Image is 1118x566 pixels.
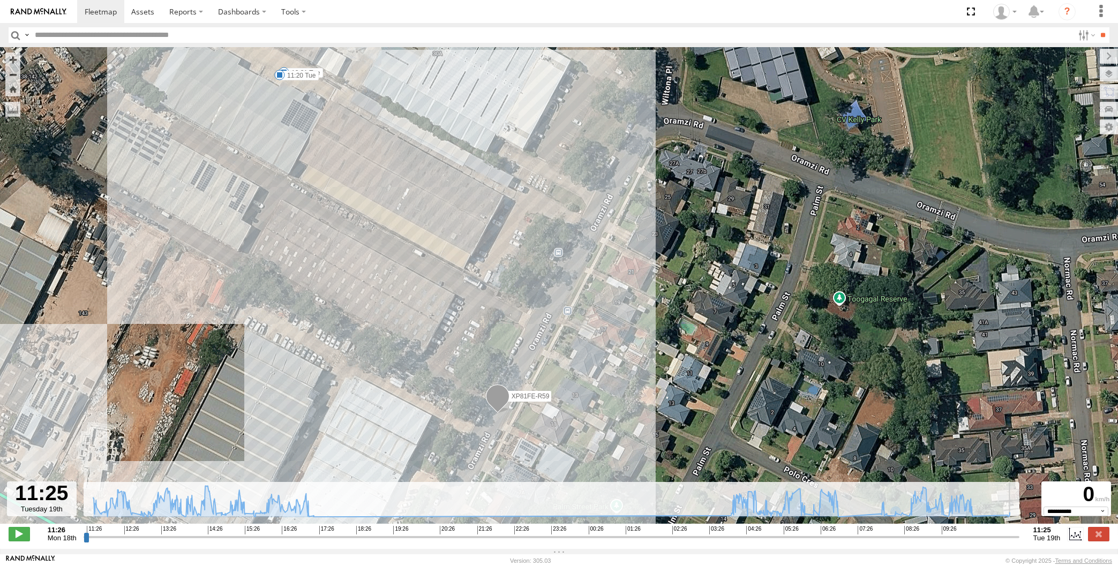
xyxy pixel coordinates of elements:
[22,27,31,43] label: Search Query
[514,526,529,534] span: 22:26
[510,557,551,564] div: Version: 305.03
[356,526,371,534] span: 18:26
[1033,526,1061,534] strong: 11:25
[709,526,724,534] span: 03:26
[942,526,957,534] span: 09:26
[1059,3,1076,20] i: ?
[511,393,549,400] span: XP81FE-R59
[784,526,799,534] span: 05:26
[6,555,55,566] a: Visit our Website
[858,526,873,534] span: 07:26
[746,526,761,534] span: 04:26
[1043,482,1109,506] div: 0
[9,527,30,541] label: Play/Stop
[5,102,20,117] label: Measure
[672,526,687,534] span: 02:26
[87,526,102,534] span: 11:26
[551,526,566,534] span: 23:26
[1006,557,1112,564] div: © Copyright 2025 -
[589,526,604,534] span: 00:26
[477,526,492,534] span: 21:26
[245,526,260,534] span: 15:26
[989,4,1021,20] div: Quang MAC
[280,71,319,80] label: 11:20 Tue
[1100,119,1118,134] label: Map Settings
[1033,534,1061,542] span: Tue 19th Aug 2025
[5,82,20,96] button: Zoom Home
[1088,527,1109,541] label: Close
[284,68,323,78] label: 10:31 Tue
[5,67,20,82] button: Zoom out
[208,526,223,534] span: 14:26
[5,52,20,67] button: Zoom in
[161,526,176,534] span: 13:26
[48,534,77,542] span: Mon 18th Aug 2025
[1055,557,1112,564] a: Terms and Conditions
[124,526,139,534] span: 12:26
[440,526,455,534] span: 20:26
[393,526,408,534] span: 19:26
[282,526,297,534] span: 16:26
[904,526,919,534] span: 08:26
[626,526,641,534] span: 01:26
[319,526,334,534] span: 17:26
[821,526,836,534] span: 06:26
[1074,27,1097,43] label: Search Filter Options
[11,8,66,16] img: rand-logo.svg
[48,526,77,534] strong: 11:26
